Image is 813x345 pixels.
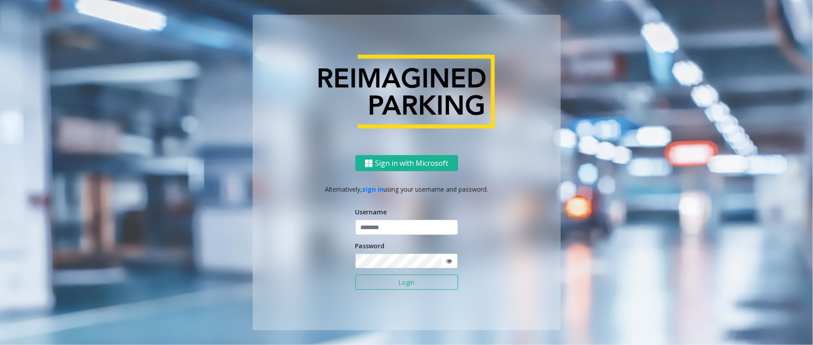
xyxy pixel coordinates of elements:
label: Username [355,207,387,217]
p: Alternatively, using your username and password. [262,185,552,194]
a: sign in [362,185,384,193]
button: Login [355,275,458,290]
button: Sign in with Microsoft [355,155,458,172]
label: Password [355,241,385,251]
